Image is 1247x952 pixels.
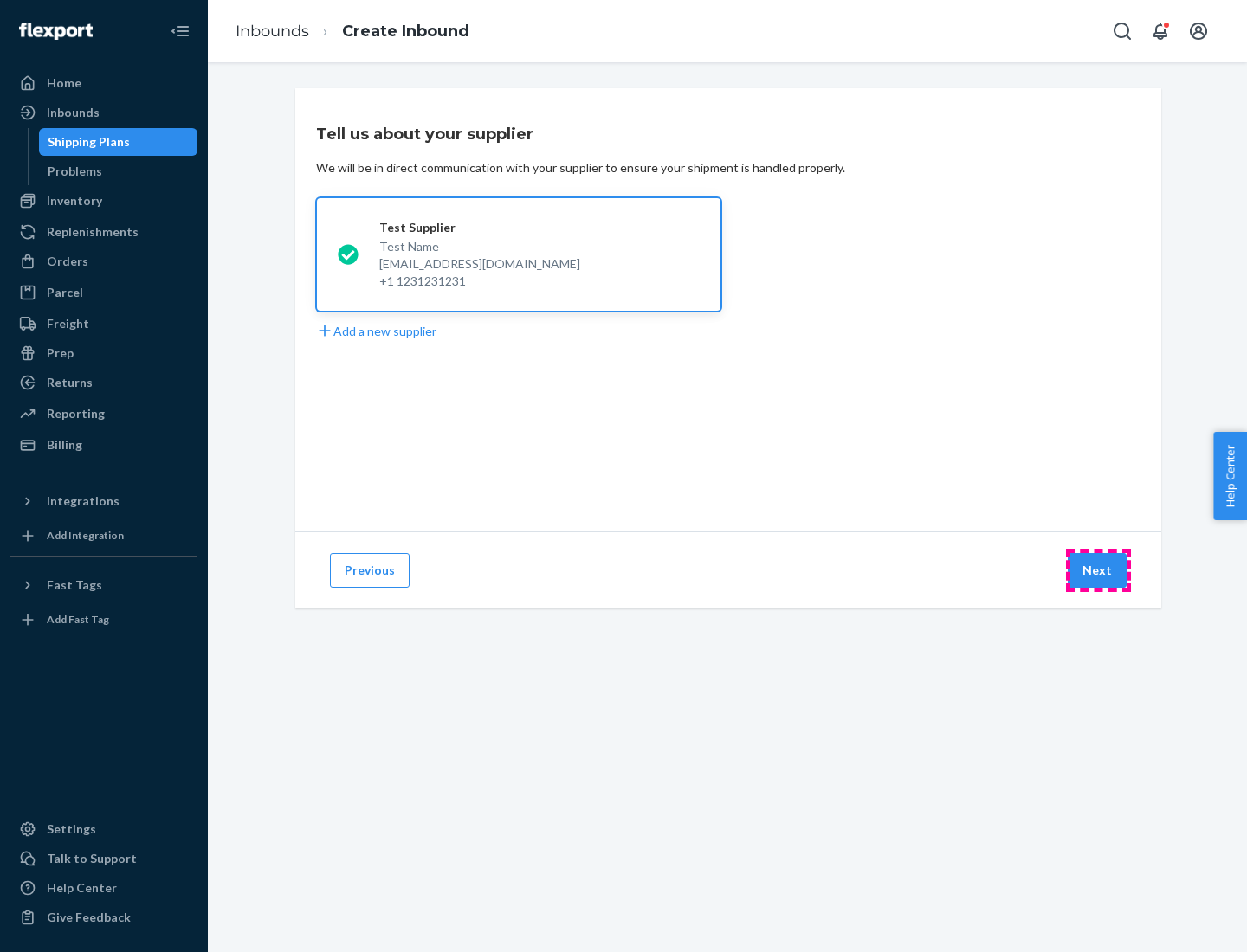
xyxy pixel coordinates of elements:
div: Settings [47,820,96,838]
a: Inventory [10,187,197,215]
button: Previous [330,553,410,588]
a: Talk to Support [10,845,197,872]
button: Close Navigation [163,14,197,48]
button: Help Center [1213,432,1247,520]
a: Problems [39,158,198,185]
button: Open Search Box [1105,14,1140,48]
a: Home [10,69,197,97]
a: Add Fast Tag [10,606,197,634]
button: Open notifications [1143,14,1178,48]
div: Billing [47,436,82,453]
a: Add Integration [10,522,197,550]
div: Add Fast Tag [47,612,109,627]
button: Next [1068,553,1127,588]
div: Freight [47,315,89,332]
button: Integrations [10,487,197,515]
div: Reporting [47,405,105,422]
a: Returns [10,369,197,396]
div: Add Integration [47,528,124,543]
div: Returns [47,374,93,391]
div: Parcel [47,284,83,301]
a: Create Inbound [342,22,469,41]
button: Open account menu [1181,14,1216,48]
a: Orders [10,248,197,275]
ol: breadcrumbs [222,6,483,57]
div: Orders [47,253,88,270]
a: Shipping Plans [39,128,198,156]
div: Home [47,74,81,92]
a: Help Center [10,874,197,902]
a: Prep [10,339,197,367]
a: Inbounds [236,22,309,41]
div: Help Center [47,879,117,897]
a: Settings [10,815,197,843]
div: Inbounds [47,104,100,121]
div: Talk to Support [47,850,137,867]
a: Replenishments [10,218,197,246]
div: We will be in direct communication with your supplier to ensure your shipment is handled properly. [316,159,845,177]
div: Inventory [47,192,102,209]
div: Problems [48,163,102,180]
a: Parcel [10,279,197,306]
div: Integrations [47,492,120,510]
a: Freight [10,310,197,338]
button: Give Feedback [10,904,197,931]
div: Replenishments [47,223,139,241]
div: Fast Tags [47,576,102,594]
div: Prep [47,344,74,362]
h3: Tell us about your supplier [316,123,533,145]
div: Give Feedback [47,909,131,926]
a: Billing [10,431,197,459]
img: Flexport logo [19,23,93,40]
button: Add a new supplier [316,322,436,340]
div: Shipping Plans [48,133,130,151]
button: Fast Tags [10,571,197,599]
a: Reporting [10,400,197,428]
a: Inbounds [10,99,197,126]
